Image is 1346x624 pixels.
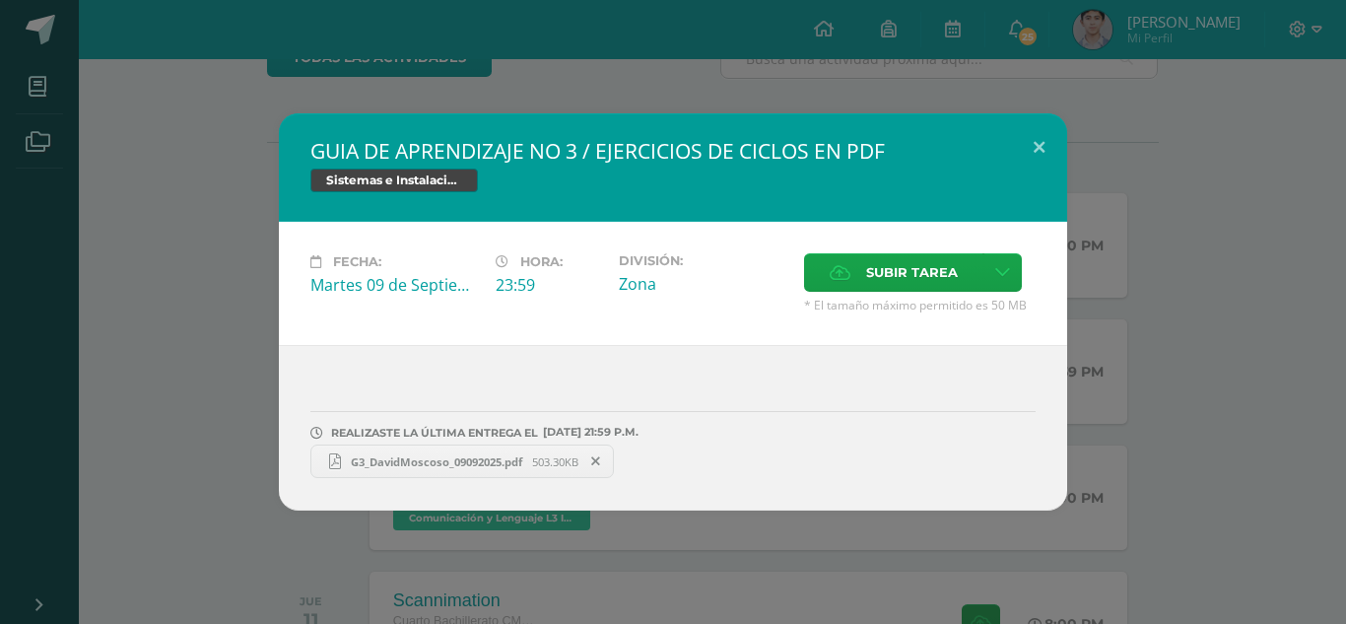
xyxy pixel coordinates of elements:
span: * El tamaño máximo permitido es 50 MB [804,297,1036,313]
span: Subir tarea [866,254,958,291]
div: Martes 09 de Septiembre [310,274,480,296]
div: 23:59 [496,274,603,296]
span: REALIZASTE LA ÚLTIMA ENTREGA EL [331,426,538,440]
span: Hora: [520,254,563,269]
h2: GUIA DE APRENDIZAJE NO 3 / EJERCICIOS DE CICLOS EN PDF [310,137,1036,165]
label: División: [619,253,788,268]
span: Fecha: [333,254,381,269]
div: Zona [619,273,788,295]
span: [DATE] 21:59 P.M. [538,432,639,433]
span: Remover entrega [579,451,613,472]
span: Sistemas e Instalación de Software (Desarrollo de Software) [310,169,478,192]
span: 503.30KB [532,454,578,469]
button: Close (Esc) [1011,113,1067,180]
span: G3_DavidMoscoso_09092025.pdf [341,454,532,469]
a: G3_DavidMoscoso_09092025.pdf 503.30KB [310,445,614,478]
